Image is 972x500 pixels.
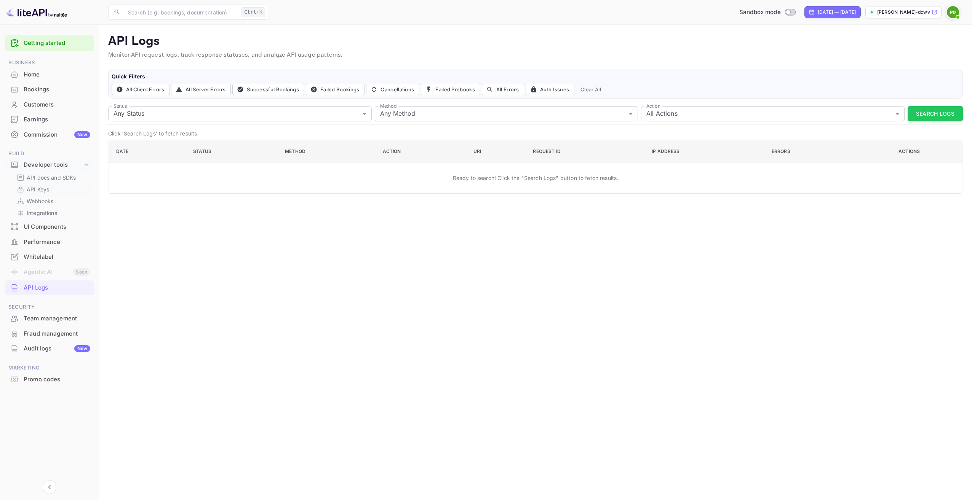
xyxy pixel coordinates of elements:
button: Failed Bookings [306,84,365,95]
a: Fraud management [5,326,94,341]
div: Any Status [108,106,372,121]
div: Earnings [24,115,90,124]
div: API docs and SDKs [14,172,91,183]
p: [PERSON_NAME]-dcwv3.[PERSON_NAME]... [877,9,930,16]
a: Promo codes [5,372,94,386]
a: Getting started [24,39,90,48]
th: Date [109,140,187,162]
div: Promo codes [24,375,90,384]
div: Developer tools [24,161,83,169]
th: Request ID [527,140,646,162]
p: API Keys [27,185,49,193]
div: Ctrl+K [241,7,265,17]
div: All Actions [641,106,905,121]
a: Webhooks [17,197,88,205]
button: Cancellations [366,84,419,95]
div: Promo codes [5,372,94,387]
span: Security [5,303,94,311]
div: Performance [5,235,94,250]
p: Click 'Search Logs' to fetch results [108,129,963,137]
a: API docs and SDKs [17,174,88,182]
div: API Logs [24,283,90,292]
div: Commission [24,131,90,139]
div: Fraud management [24,330,90,338]
a: API Keys [17,185,88,193]
button: Clear All [577,84,604,95]
div: Getting started [5,35,94,51]
th: Action [377,140,467,162]
div: Switch to Production mode [736,8,798,17]
a: UI Components [5,220,94,234]
a: Team management [5,311,94,325]
a: Audit logsNew [5,341,94,355]
div: API Keys [14,184,91,195]
div: UI Components [24,223,90,231]
div: Customers [24,100,90,109]
th: Actions [857,140,962,162]
p: Webhooks [27,197,53,205]
span: Build [5,150,94,158]
a: API Logs [5,280,94,295]
span: Marketing [5,364,94,372]
p: Ready to search! Click the "Search Logs" button to fetch results. [453,174,619,182]
a: CommissionNew [5,127,94,142]
div: UI Components [5,220,94,234]
div: Developer tools [5,158,94,172]
a: Home [5,67,94,81]
button: All Server Errors [171,84,231,95]
p: Monitor API request logs, track response statuses, and analyze API usage patterns. [108,51,963,60]
span: Business [5,59,94,67]
a: Customers [5,97,94,111]
th: IP Address [646,140,766,162]
div: Home [5,67,94,82]
div: Integrations [14,207,91,218]
a: Bookings [5,82,94,96]
input: Search (e.g. bookings, documentation) [123,5,238,20]
div: [DATE] — [DATE] [818,9,856,16]
div: Team management [24,314,90,323]
th: Status [187,140,279,162]
img: Prabal Dey [947,6,959,18]
a: Integrations [17,209,88,217]
a: Earnings [5,112,94,126]
span: Sandbox mode [739,8,781,17]
a: Whitelabel [5,250,94,264]
div: Bookings [24,85,90,94]
img: LiteAPI logo [6,6,67,18]
th: Errors [766,140,857,162]
div: Whitelabel [5,250,94,264]
label: Method [380,103,396,109]
button: Search Logs [908,106,963,121]
button: Auth Issues [526,84,574,95]
div: Performance [24,238,90,247]
button: Successful Bookings [232,84,304,95]
button: Collapse navigation [43,480,56,494]
button: All Client Errors [112,84,169,95]
div: Audit logs [24,344,90,353]
button: Failed Prebooks [421,84,480,95]
button: All Errors [482,84,524,95]
div: Bookings [5,82,94,97]
div: Earnings [5,112,94,127]
h6: Quick Filters [112,72,959,81]
th: URI [467,140,527,162]
div: Webhooks [14,196,91,207]
a: Performance [5,235,94,249]
label: Status [114,103,127,109]
p: API docs and SDKs [27,174,76,182]
div: New [74,131,90,138]
label: Action [646,103,660,109]
div: Any Method [375,106,638,121]
div: Home [24,70,90,79]
p: API Logs [108,34,963,49]
div: Whitelabel [24,253,90,261]
th: Method [279,140,376,162]
div: Fraud management [5,326,94,341]
p: Integrations [27,209,57,217]
div: New [74,345,90,352]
